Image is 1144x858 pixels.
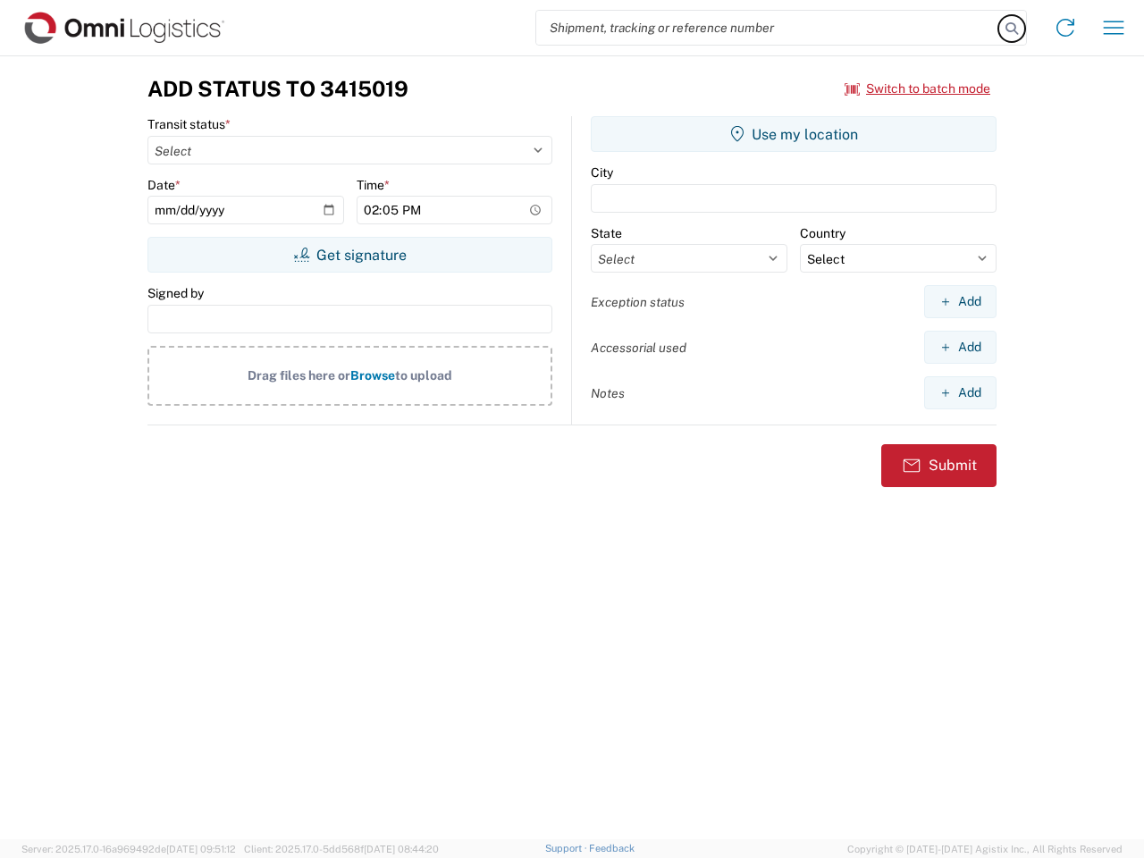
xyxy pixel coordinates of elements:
[364,844,439,854] span: [DATE] 08:44:20
[147,177,181,193] label: Date
[147,116,231,132] label: Transit status
[881,444,997,487] button: Submit
[166,844,236,854] span: [DATE] 09:51:12
[591,294,685,310] label: Exception status
[147,237,552,273] button: Get signature
[357,177,390,193] label: Time
[536,11,999,45] input: Shipment, tracking or reference number
[845,74,990,104] button: Switch to batch mode
[847,841,1123,857] span: Copyright © [DATE]-[DATE] Agistix Inc., All Rights Reserved
[591,340,686,356] label: Accessorial used
[21,844,236,854] span: Server: 2025.17.0-16a969492de
[244,844,439,854] span: Client: 2025.17.0-5dd568f
[545,843,590,854] a: Support
[924,376,997,409] button: Add
[591,385,625,401] label: Notes
[248,368,350,383] span: Drag files here or
[589,843,635,854] a: Feedback
[924,331,997,364] button: Add
[924,285,997,318] button: Add
[591,225,622,241] label: State
[350,368,395,383] span: Browse
[800,225,845,241] label: Country
[147,285,204,301] label: Signed by
[147,76,408,102] h3: Add Status to 3415019
[591,164,613,181] label: City
[591,116,997,152] button: Use my location
[395,368,452,383] span: to upload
